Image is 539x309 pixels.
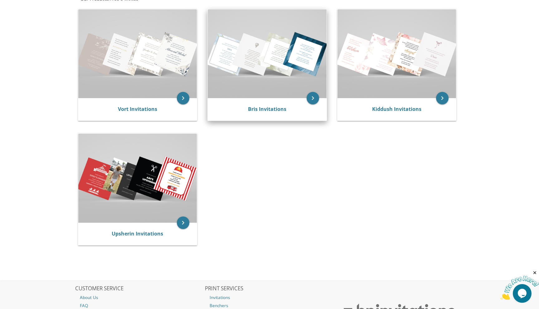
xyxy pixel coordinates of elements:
[337,9,456,98] img: Kiddush Invitations
[500,270,539,300] iframe: chat widget
[205,286,334,292] h2: PRINT SERVICES
[307,92,319,104] a: keyboard_arrow_right
[118,106,157,112] a: Vort Invitations
[205,293,334,302] a: Invitations
[177,216,189,229] a: keyboard_arrow_right
[208,9,327,98] img: Bris Invitations
[75,293,204,302] a: About Us
[75,286,204,292] h2: CUSTOMER SERVICE
[372,106,421,112] a: Kiddush Invitations
[436,92,449,104] a: keyboard_arrow_right
[112,230,163,237] a: Upsherin Invitations
[177,92,189,104] a: keyboard_arrow_right
[78,9,197,98] img: Vort Invitations
[78,134,197,222] img: Upsherin Invitations
[248,106,286,112] a: Bris Invitations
